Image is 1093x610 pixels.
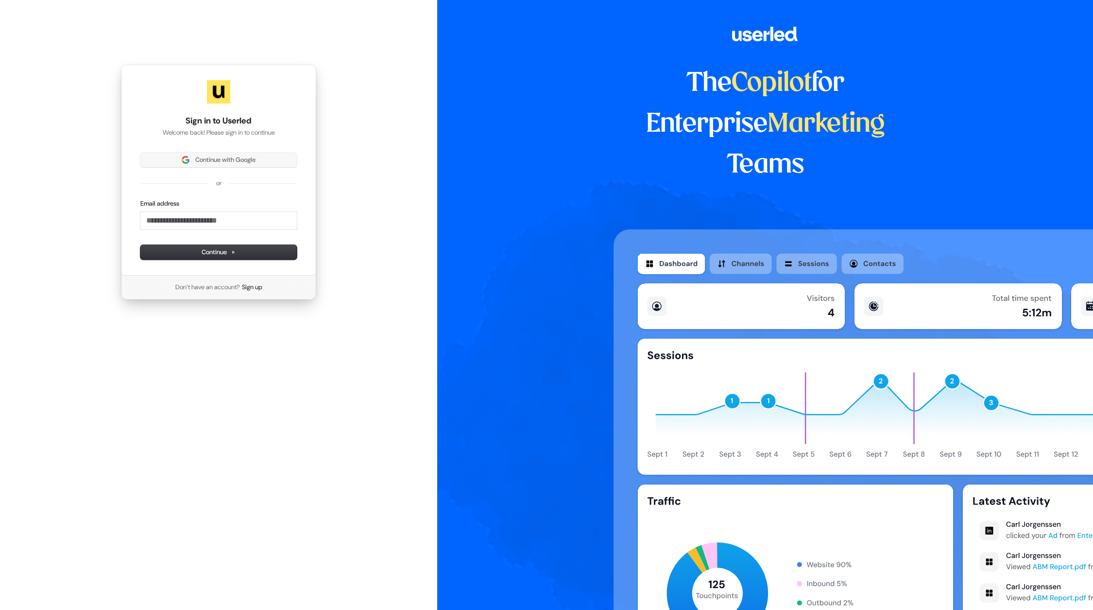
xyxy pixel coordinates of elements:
label: Email address [140,199,179,208]
img: Sign in with Google [182,156,189,164]
span: Continue [202,248,236,257]
p: or [216,179,222,188]
span: Don’t have an account? [175,283,240,292]
p: Welcome back! Please sign in to continue [140,128,297,137]
span: Continue with Google [195,156,256,164]
img: Userled [207,80,230,104]
h1: Sign in to Userled [140,115,297,127]
span: Marketing [768,112,885,137]
span: Copilot [732,71,812,96]
button: Continue [140,245,297,260]
h1: The for Enterprise Teams [614,63,917,186]
a: Sign up [242,283,262,292]
button: Sign in with GoogleContinue with Google [140,153,297,167]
